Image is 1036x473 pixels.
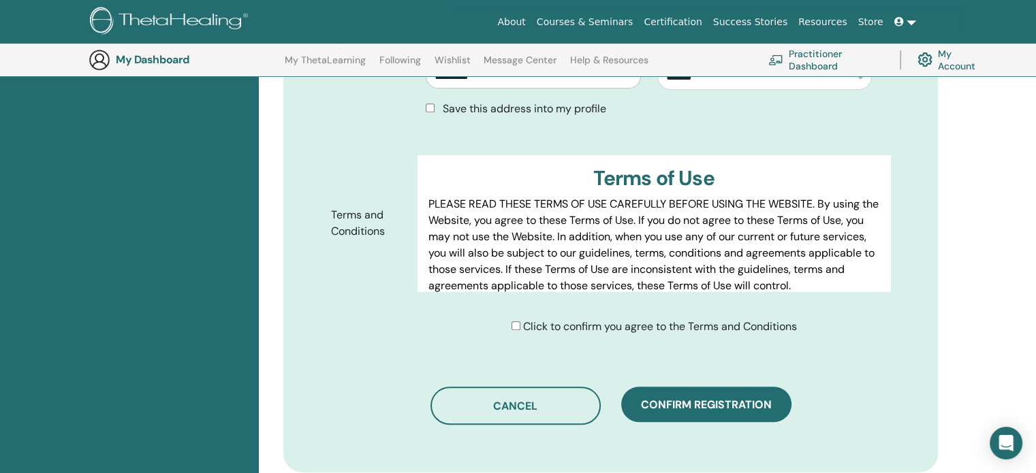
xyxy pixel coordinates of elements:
a: Wishlist [435,54,471,76]
span: Confirm registration [641,397,772,412]
a: Practitioner Dashboard [768,45,883,75]
img: cog.svg [917,49,932,70]
img: logo.png [90,7,253,37]
img: chalkboard-teacher.svg [768,54,783,65]
a: My ThetaLearning [285,54,366,76]
p: PLEASE READ THESE TERMS OF USE CAREFULLY BEFORE USING THE WEBSITE. By using the Website, you agre... [428,196,879,294]
a: Success Stories [708,10,793,35]
a: Resources [793,10,853,35]
button: Confirm registration [621,387,791,422]
a: Store [853,10,889,35]
span: Save this address into my profile [443,101,606,116]
button: Cancel [430,387,601,425]
a: Following [379,54,421,76]
a: My Account [917,45,986,75]
div: Open Intercom Messenger [990,427,1022,459]
h3: My Dashboard [116,53,252,66]
a: Help & Resources [570,54,648,76]
label: Terms and Conditions [321,202,418,244]
img: generic-user-icon.jpg [89,49,110,71]
a: Message Center [484,54,556,76]
a: Courses & Seminars [531,10,639,35]
h3: Terms of Use [428,166,879,191]
span: Click to confirm you agree to the Terms and Conditions [523,319,797,333]
span: Cancel [493,399,537,413]
a: Certification [638,10,707,35]
a: About [492,10,531,35]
